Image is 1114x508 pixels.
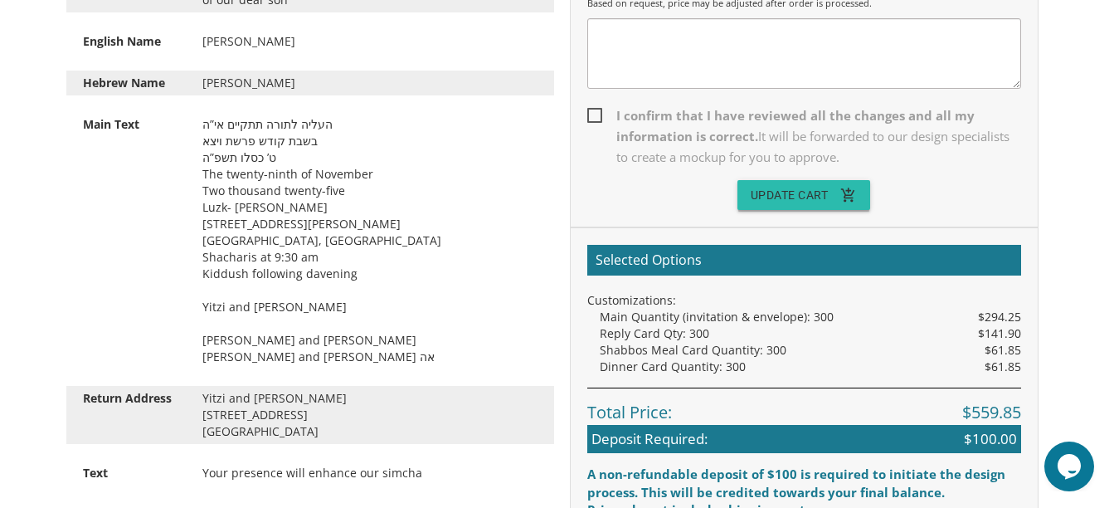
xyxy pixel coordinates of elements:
div: Hebrew Name [71,75,190,91]
span: $61.85 [985,342,1021,359]
div: Reply Card Qty: 300 [600,325,1021,342]
span: I confirm that I have reviewed all the changes and all my information is correct. [587,105,1021,168]
div: העליה לתורה תתקיים אי”ה בשבת קודש פרשת ויצא ט’ כסלו תשפ”ה The twenty-ninth of November Two thousa... [190,116,549,365]
div: Yitzi and [PERSON_NAME] [STREET_ADDRESS] [GEOGRAPHIC_DATA] [190,390,549,440]
span: $61.85 [985,359,1021,375]
span: It will be forwarded to our design specialists to create a mockup for you to approve. [616,128,1009,165]
div: [PERSON_NAME] [190,75,549,91]
div: [PERSON_NAME] [190,33,549,50]
div: Deposit Required: [587,425,1021,453]
div: Total Price: [587,388,1021,425]
i: add_shopping_cart [840,180,857,210]
div: Return Address [71,390,190,407]
div: English Name [71,33,190,50]
div: Main Text [71,116,190,133]
h2: Selected Options [587,245,1021,276]
div: Customizations: [587,292,1021,309]
span: $559.85 [962,401,1021,425]
div: A non-refundable deposit of $100 is required to initiate the design process. This will be credite... [587,466,1021,501]
div: Main Quantity (invitation & envelope): 300 [600,309,1021,325]
div: Dinner Card Quantity: 300 [600,359,1021,375]
div: Text [71,465,190,481]
div: Shabbos Meal Card Quantity: 300 [600,342,1021,359]
span: $100.00 [964,429,1017,449]
iframe: chat widget [1044,442,1097,491]
span: $294.25 [978,309,1021,325]
button: Update Cartadd_shopping_cart [737,180,871,210]
span: $141.90 [978,325,1021,342]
